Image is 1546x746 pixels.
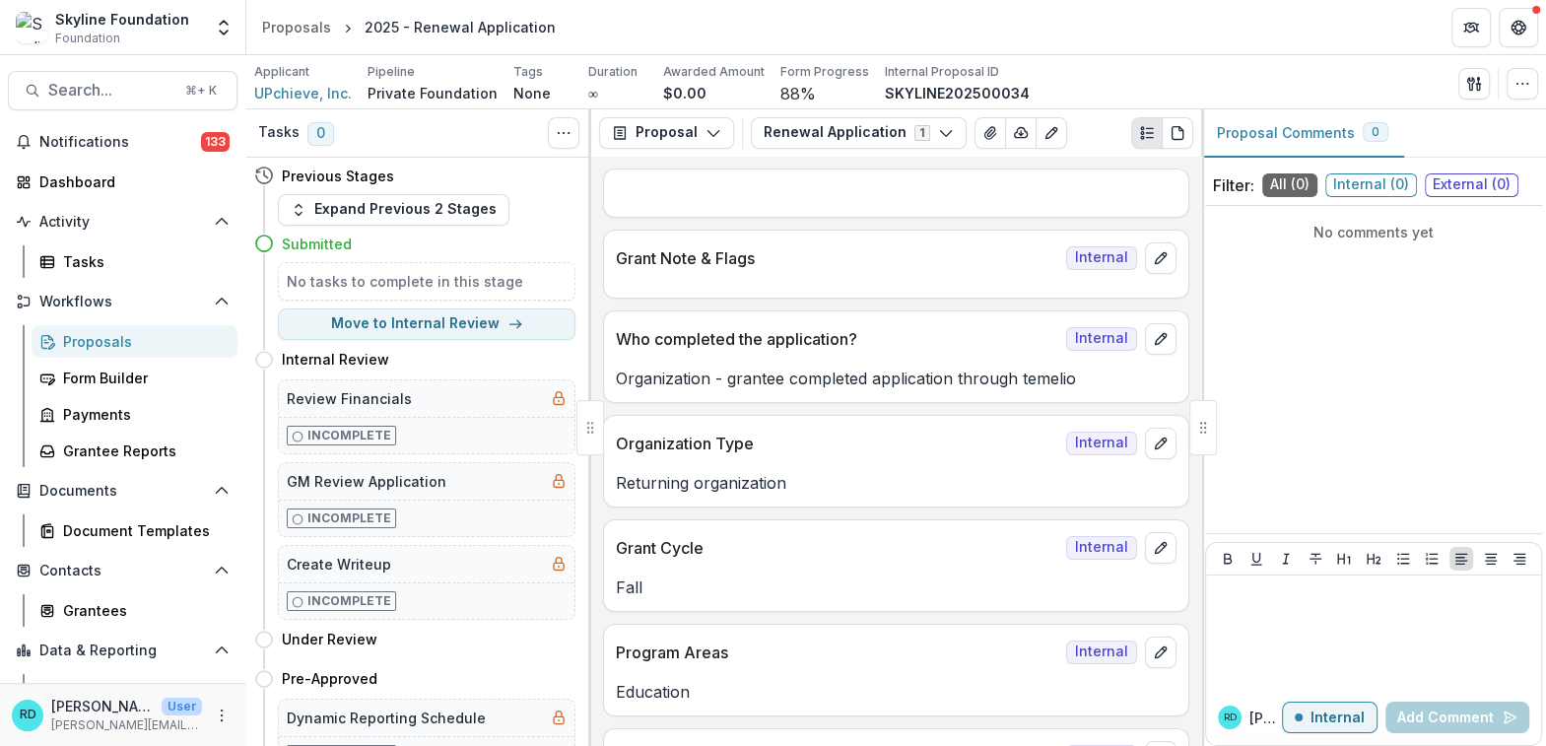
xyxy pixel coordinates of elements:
h4: Pre-Approved [282,668,377,689]
button: Underline [1244,547,1268,571]
button: Open Contacts [8,555,237,586]
div: 2025 - Renewal Application [365,17,556,37]
button: Open entity switcher [210,8,237,47]
p: Tags [513,63,543,81]
span: Data & Reporting [39,643,206,659]
button: Plaintext view [1131,117,1163,149]
button: Heading 2 [1362,547,1385,571]
button: Renewal Application1 [751,117,967,149]
p: Education [616,680,1176,704]
button: Internal [1282,702,1378,733]
button: Expand Previous 2 Stages [278,194,509,226]
div: Dashboard [63,680,222,701]
p: Pipeline [368,63,415,81]
a: Grantee Reports [32,435,237,467]
span: Internal [1066,536,1137,560]
h3: Tasks [258,124,300,141]
span: External ( 0 ) [1425,173,1518,197]
button: Align Left [1449,547,1473,571]
p: Incomplete [307,509,391,527]
button: Move to Internal Review [278,308,575,340]
a: Document Templates [32,514,237,547]
a: Proposals [254,13,339,41]
a: Dashboard [32,674,237,707]
span: 0 [307,122,334,146]
p: Private Foundation [368,83,498,103]
img: Skyline Foundation [16,12,47,43]
a: UPchieve, Inc. [254,83,352,103]
p: No comments yet [1213,222,1534,242]
button: Ordered List [1420,547,1444,571]
p: Incomplete [307,427,391,444]
p: Who completed the application? [616,327,1058,351]
div: Proposals [63,331,222,352]
h4: Internal Review [282,349,389,370]
button: More [210,704,234,727]
h4: Submitted [282,234,352,254]
button: Open Data & Reporting [8,635,237,666]
span: 0 [1372,125,1379,139]
p: Internal Proposal ID [885,63,999,81]
p: 88 % [780,82,816,105]
div: Raquel Donoso [20,709,36,721]
nav: breadcrumb [254,13,564,41]
a: Dashboard [8,166,237,198]
span: Internal [1066,246,1137,270]
span: 133 [201,132,230,152]
span: Activity [39,214,206,231]
h5: Review Financials [287,388,412,409]
p: Duration [588,63,638,81]
button: Toggle View Cancelled Tasks [548,117,579,149]
a: Grantees [32,594,237,627]
span: Workflows [39,294,206,310]
a: Proposals [32,325,237,358]
p: Fall [616,576,1176,599]
div: Grantees [63,600,222,621]
button: Italicize [1274,547,1298,571]
button: Get Help [1499,8,1538,47]
span: Internal [1066,641,1137,664]
div: Dashboard [39,171,222,192]
div: ⌘ + K [181,80,221,102]
div: Skyline Foundation [55,9,189,30]
h5: Dynamic Reporting Schedule [287,708,486,728]
div: Grantee Reports [63,441,222,461]
p: Grant Note & Flags [616,246,1058,270]
h5: Create Writeup [287,554,391,575]
p: Form Progress [780,63,869,81]
p: Returning organization [616,471,1176,495]
p: None [513,83,551,103]
p: User [162,698,202,715]
p: Filter: [1213,173,1254,197]
div: Form Builder [63,368,222,388]
p: [PERSON_NAME][EMAIL_ADDRESS][DOMAIN_NAME] [51,716,202,734]
p: Organization Type [616,432,1058,455]
span: Foundation [55,30,120,47]
span: Internal ( 0 ) [1325,173,1417,197]
button: Strike [1304,547,1327,571]
button: Open Activity [8,206,237,237]
a: Payments [32,398,237,431]
button: Bold [1216,547,1240,571]
a: Tasks [32,245,237,278]
span: Contacts [39,563,206,579]
p: $0.00 [663,83,706,103]
button: PDF view [1162,117,1193,149]
button: edit [1145,242,1176,274]
button: Align Center [1479,547,1503,571]
p: Internal [1311,710,1365,726]
p: [PERSON_NAME] [51,696,154,716]
button: Proposal [599,117,734,149]
p: Organization - grantee completed application through temelio [616,367,1176,390]
button: edit [1145,428,1176,459]
span: Documents [39,483,206,500]
div: Raquel Donoso [1224,712,1237,722]
button: Proposal Comments [1201,109,1404,158]
span: Search... [48,81,173,100]
div: Proposals [262,17,331,37]
button: Partners [1451,8,1491,47]
button: Align Right [1508,547,1531,571]
span: Internal [1066,432,1137,455]
button: Notifications133 [8,126,237,158]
